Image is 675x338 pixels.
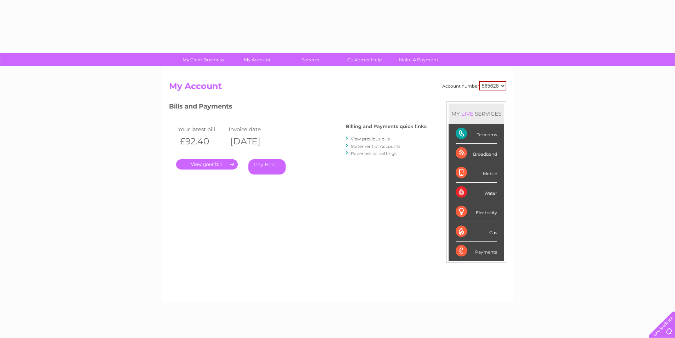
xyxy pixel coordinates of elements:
div: Payments [456,242,497,261]
h3: Bills and Payments [169,101,427,114]
div: Broadband [456,144,497,163]
a: My Account [228,53,286,66]
a: Make A Payment [389,53,448,66]
div: MY SERVICES [449,104,504,124]
a: . [176,159,238,170]
div: Mobile [456,163,497,183]
div: Account number [442,81,506,90]
a: My Clear Business [174,53,232,66]
a: Statement of Accounts [351,144,400,149]
div: LIVE [460,110,475,117]
div: Telecoms [456,124,497,144]
a: Customer Help [336,53,394,66]
a: Services [282,53,340,66]
td: Invoice date [227,124,278,134]
h2: My Account [169,81,506,95]
a: Pay Here [248,159,286,174]
td: Your latest bill [176,124,227,134]
div: Gas [456,222,497,242]
th: [DATE] [227,134,278,149]
div: Water [456,183,497,202]
a: Paperless bill settings [351,151,396,156]
div: Electricity [456,202,497,222]
h4: Billing and Payments quick links [346,124,427,129]
th: £92.40 [176,134,227,149]
a: View previous bills [351,136,390,142]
